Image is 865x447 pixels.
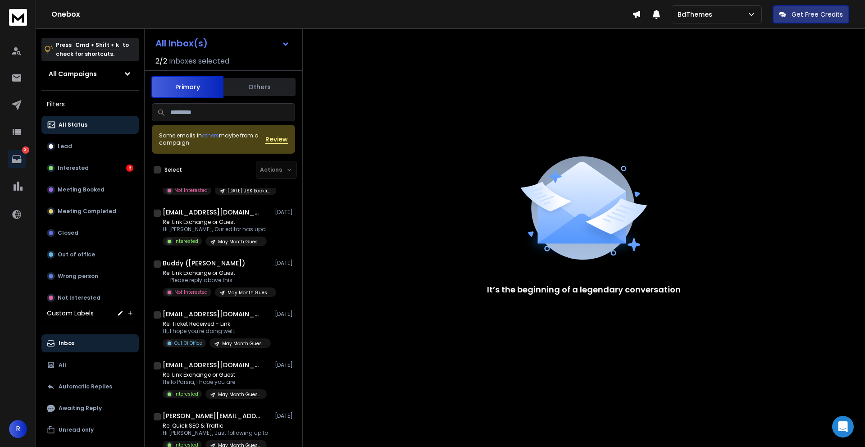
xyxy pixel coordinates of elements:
[163,226,271,233] p: Hi [PERSON_NAME], Our editor has updated
[58,208,116,215] p: Meeting Completed
[155,39,208,48] h1: All Inbox(s)
[41,181,139,199] button: Meeting Booked
[174,238,198,245] p: Interested
[47,309,94,318] h3: Custom Labels
[163,277,271,284] p: -- Please reply above this
[58,294,100,301] p: Not Interested
[9,9,27,26] img: logo
[223,77,296,97] button: Others
[58,251,95,258] p: Out of office
[792,10,843,19] p: Get Free Credits
[58,229,78,237] p: Closed
[155,56,167,67] span: 2 / 2
[678,10,716,19] p: BdThemes
[59,383,112,390] p: Automatic Replies
[163,379,267,386] p: Hello Parsia, I hope you are
[163,328,271,335] p: Hi, I hope you're doing well.
[41,65,139,83] button: All Campaigns
[265,135,288,144] button: Review
[41,267,139,285] button: Wrong person
[163,219,271,226] p: Re: Link Exchange or Guest
[275,361,295,369] p: [DATE]
[174,187,208,194] p: Not Interested
[126,164,133,172] div: 3
[9,420,27,438] button: R
[41,356,139,374] button: All
[41,159,139,177] button: Interested3
[59,361,66,369] p: All
[41,378,139,396] button: Automatic Replies
[174,391,198,397] p: Interested
[151,76,223,98] button: Primary
[58,143,72,150] p: Lead
[275,310,295,318] p: [DATE]
[148,34,297,52] button: All Inbox(s)
[59,405,102,412] p: Awaiting Reply
[202,132,219,139] span: others
[41,224,139,242] button: Closed
[163,360,262,369] h1: [EMAIL_ADDRESS][DOMAIN_NAME]
[228,289,271,296] p: May Month Guest post or Link Exchange Outreach Campaign
[163,208,262,217] h1: [EMAIL_ADDRESS][DOMAIN_NAME]
[487,283,681,296] p: It’s the beginning of a legendary conversation
[41,246,139,264] button: Out of office
[222,340,265,347] p: May Month Guest post or Link Exchange Outreach Campaign
[218,238,261,245] p: May Month Guest post or Link Exchange Outreach Campaign
[41,202,139,220] button: Meeting Completed
[51,9,632,20] h1: Onebox
[163,429,268,437] p: Hi [PERSON_NAME], Just following up to
[41,421,139,439] button: Unread only
[41,98,139,110] h3: Filters
[773,5,849,23] button: Get Free Credits
[74,40,120,50] span: Cmd + Shift + k
[275,209,295,216] p: [DATE]
[218,391,261,398] p: May Month Guest post or Link Exchange Outreach Campaign
[58,164,89,172] p: Interested
[174,340,202,347] p: Out Of Office
[163,422,268,429] p: Re: Quick SEO & Traffic
[163,371,267,379] p: Re: Link Exchange or Guest
[174,289,208,296] p: Not Interested
[164,166,182,173] label: Select
[163,259,245,268] h1: Buddy ([PERSON_NAME])
[22,146,29,154] p: 3
[49,69,97,78] h1: All Campaigns
[59,121,87,128] p: All Status
[41,289,139,307] button: Not Interested
[41,137,139,155] button: Lead
[59,426,94,433] p: Unread only
[41,334,139,352] button: Inbox
[163,269,271,277] p: Re: Link Exchange or Guest
[8,150,26,168] a: 3
[41,399,139,417] button: Awaiting Reply
[228,187,271,194] p: [DATE] USK Backlink Campaign
[159,132,265,146] div: Some emails in maybe from a campaign
[58,186,105,193] p: Meeting Booked
[275,260,295,267] p: [DATE]
[163,320,271,328] p: Re: Ticket Received - Link
[169,56,229,67] h3: Inboxes selected
[41,116,139,134] button: All Status
[275,412,295,420] p: [DATE]
[56,41,129,59] p: Press to check for shortcuts.
[58,273,98,280] p: Wrong person
[163,310,262,319] h1: [EMAIL_ADDRESS][DOMAIN_NAME]
[59,340,74,347] p: Inbox
[832,416,854,438] div: Open Intercom Messenger
[163,411,262,420] h1: [PERSON_NAME][EMAIL_ADDRESS][DOMAIN_NAME]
